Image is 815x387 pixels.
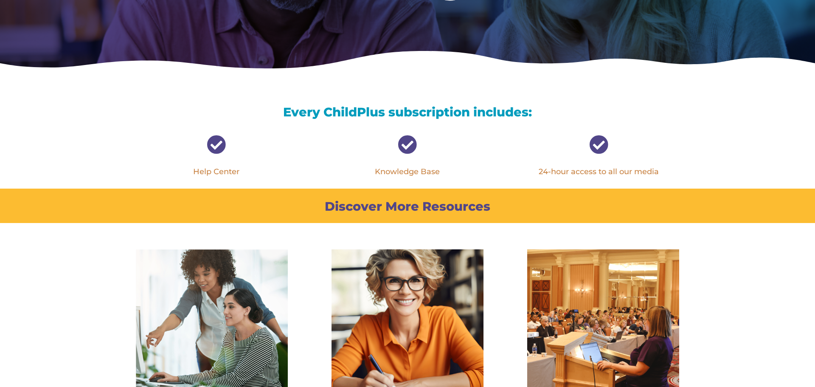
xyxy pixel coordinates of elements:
h3: Discover More Resources [136,200,679,217]
span:  [207,135,226,154]
span:  [589,135,608,154]
h3: Every ChildPlus subscription includes: [136,106,679,122]
p: 24-hour access to all our media [518,167,679,177]
span:  [398,135,417,154]
a: Help Center [193,167,239,176]
a: Knowledge Base [375,167,440,176]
